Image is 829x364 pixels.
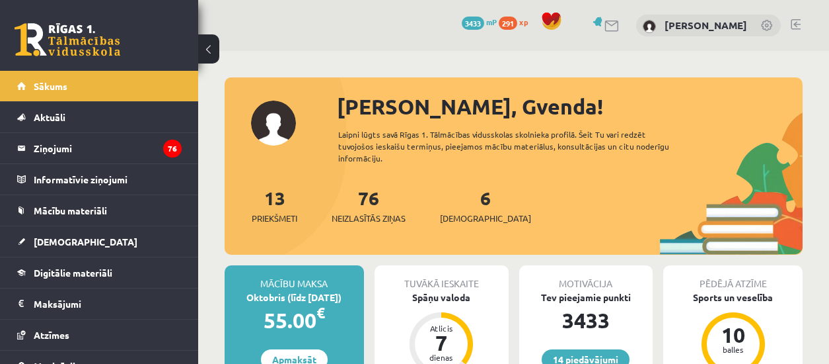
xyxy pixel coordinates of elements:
[15,23,120,56] a: Rīgas 1. Tālmācības vidusskola
[338,128,685,164] div: Laipni lūgts savā Rīgas 1. Tālmācības vidusskolas skolnieka profilā. Šeit Tu vari redzēt tuvojošo...
[17,226,182,257] a: [DEMOGRAPHIC_DATA]
[34,289,182,319] legend: Maksājumi
[519,291,653,304] div: Tev pieejamie punkti
[663,265,803,291] div: Pēdējā atzīme
[462,17,497,27] a: 3433 mP
[421,332,461,353] div: 7
[225,304,364,336] div: 55.00
[440,186,531,225] a: 6[DEMOGRAPHIC_DATA]
[462,17,484,30] span: 3433
[17,257,182,288] a: Digitālie materiāli
[34,80,67,92] span: Sākums
[519,304,653,336] div: 3433
[316,303,325,322] span: €
[337,91,803,122] div: [PERSON_NAME], Gvenda!
[17,195,182,226] a: Mācību materiāli
[519,265,653,291] div: Motivācija
[665,19,747,32] a: [PERSON_NAME]
[499,17,517,30] span: 291
[17,71,182,101] a: Sākums
[34,267,112,279] span: Digitālie materiāli
[663,291,803,304] div: Sports un veselība
[225,265,364,291] div: Mācību maksa
[486,17,497,27] span: mP
[375,291,509,304] div: Spāņu valoda
[499,17,534,27] a: 291 xp
[34,111,65,123] span: Aktuāli
[34,164,182,195] legend: Informatīvie ziņojumi
[643,20,656,33] img: Gvenda Liepiņa
[519,17,528,27] span: xp
[17,102,182,132] a: Aktuāli
[713,345,753,353] div: balles
[225,291,364,304] div: Oktobris (līdz [DATE])
[252,212,297,225] span: Priekšmeti
[34,329,69,341] span: Atzīmes
[17,164,182,195] a: Informatīvie ziņojumi
[421,324,461,332] div: Atlicis
[34,133,182,163] legend: Ziņojumi
[375,265,509,291] div: Tuvākā ieskaite
[17,289,182,319] a: Maksājumi
[17,320,182,350] a: Atzīmes
[421,353,461,361] div: dienas
[332,186,406,225] a: 76Neizlasītās ziņas
[17,133,182,163] a: Ziņojumi76
[34,205,107,216] span: Mācību materiāli
[713,324,753,345] div: 10
[332,212,406,225] span: Neizlasītās ziņas
[34,236,137,248] span: [DEMOGRAPHIC_DATA]
[440,212,531,225] span: [DEMOGRAPHIC_DATA]
[252,186,297,225] a: 13Priekšmeti
[163,140,182,158] i: 76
